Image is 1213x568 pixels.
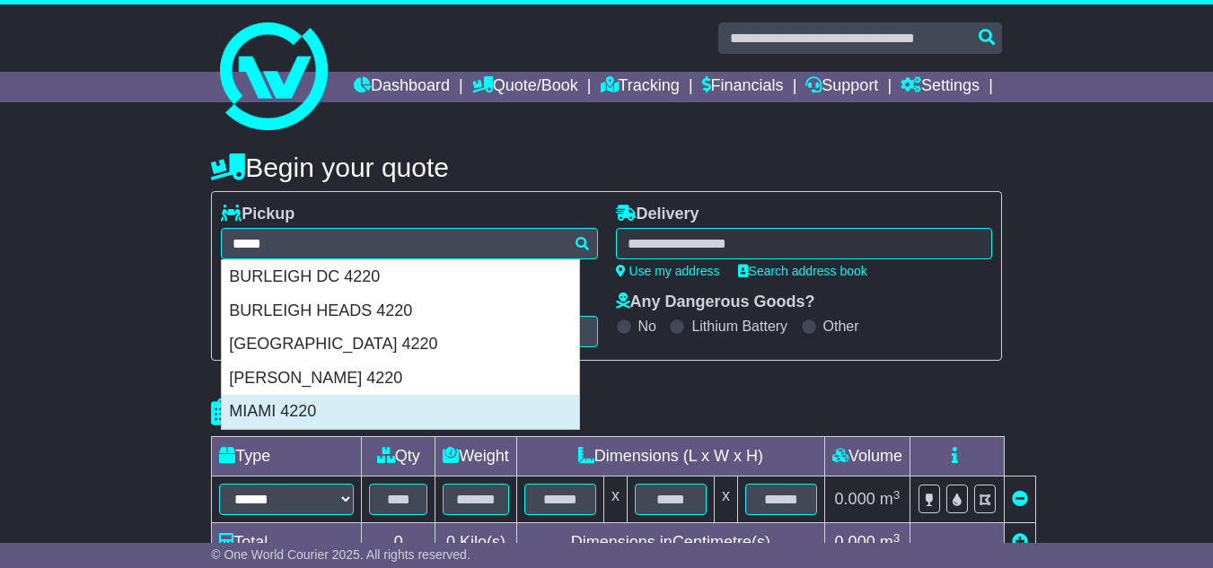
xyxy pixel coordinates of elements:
[212,523,362,563] td: Total
[616,293,815,312] label: Any Dangerous Goods?
[211,547,470,562] span: © One World Courier 2025. All rights reserved.
[211,398,436,427] h4: Package details |
[222,328,579,362] div: [GEOGRAPHIC_DATA] 4220
[222,395,579,429] div: MIAMI 4220
[472,72,578,102] a: Quote/Book
[880,490,901,508] span: m
[354,72,450,102] a: Dashboard
[516,437,824,476] td: Dimensions (L x W x H)
[738,264,867,278] a: Search address book
[616,264,720,278] a: Use my address
[435,437,517,476] td: Weight
[638,318,656,335] label: No
[222,294,579,328] div: BURLEIGH HEADS 4220
[211,153,1002,182] h4: Begin your quote
[616,205,699,224] label: Delivery
[603,476,627,523] td: x
[601,72,680,102] a: Tracking
[1012,490,1028,508] a: Remove this item
[362,437,435,476] td: Qty
[893,488,901,502] sup: 3
[702,72,784,102] a: Financials
[435,523,517,563] td: Kilo(s)
[1012,533,1028,551] a: Add new item
[222,260,579,294] div: BURLEIGH DC 4220
[446,533,455,551] span: 0
[893,531,901,545] sup: 3
[805,72,878,102] a: Support
[901,72,980,102] a: Settings
[823,318,859,335] label: Other
[516,523,824,563] td: Dimensions in Centimetre(s)
[691,318,787,335] label: Lithium Battery
[714,476,737,523] td: x
[222,362,579,396] div: [PERSON_NAME] 4220
[362,523,435,563] td: 0
[221,205,294,224] label: Pickup
[880,533,901,551] span: m
[835,533,875,551] span: 0.000
[212,437,362,476] td: Type
[824,437,910,476] td: Volume
[835,490,875,508] span: 0.000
